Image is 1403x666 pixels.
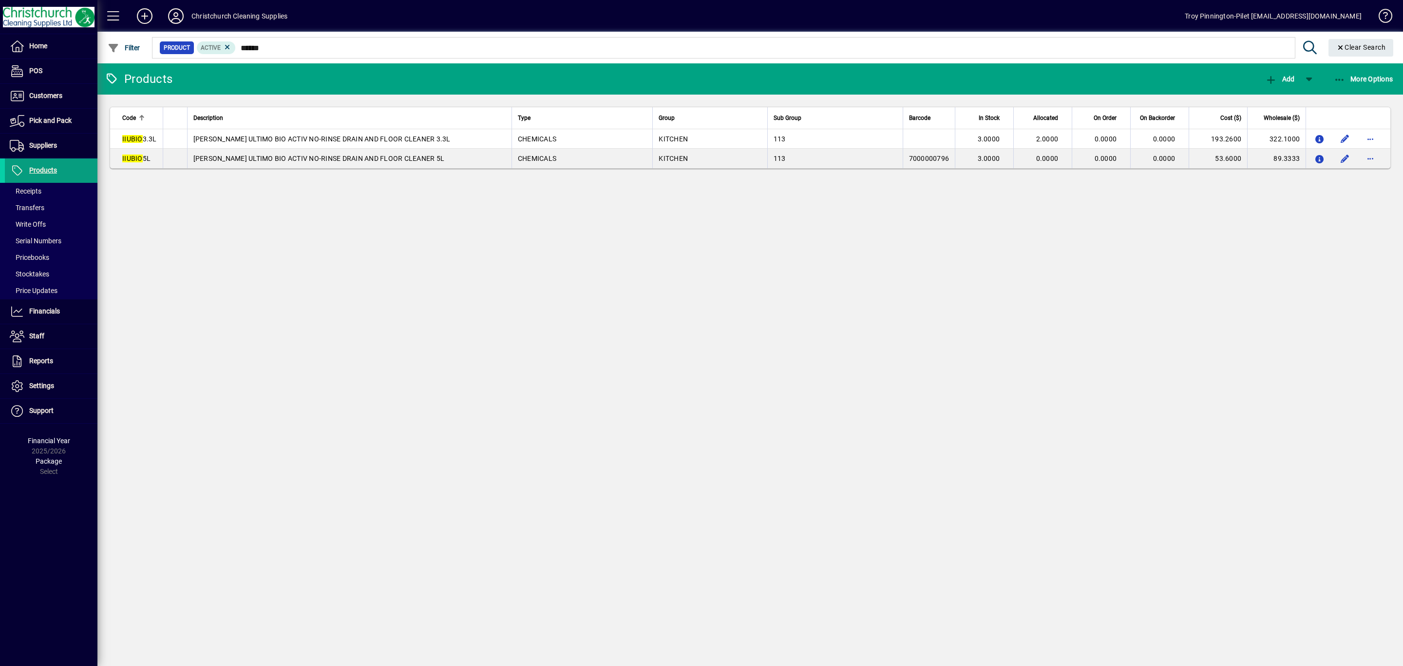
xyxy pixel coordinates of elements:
td: 89.3333 [1247,149,1306,168]
span: Write Offs [10,220,46,228]
div: Troy Pinnington-Pilet [EMAIL_ADDRESS][DOMAIN_NAME] [1185,8,1362,24]
a: Home [5,34,97,59]
span: Filter [108,44,140,52]
span: Allocated [1033,113,1058,123]
a: Suppliers [5,134,97,158]
span: Customers [29,92,62,99]
span: Package [36,457,62,465]
span: Type [518,113,531,123]
a: Customers [5,84,97,108]
span: 0.0000 [1036,155,1059,162]
div: Type [518,113,646,123]
a: Financials [5,299,97,324]
span: Stocktakes [10,270,49,278]
a: Pricebooks [5,249,97,266]
span: KITCHEN [659,155,688,162]
span: In Stock [979,113,1000,123]
span: Support [29,407,54,414]
a: Settings [5,374,97,398]
span: Reports [29,357,53,365]
mat-chip: Activation Status: Active [197,41,236,54]
div: Code [122,113,157,123]
a: POS [5,59,97,83]
span: CHEMICALS [518,135,556,143]
button: Filter [105,39,143,57]
button: More Options [1331,70,1396,88]
a: Staff [5,324,97,349]
span: Active [201,44,221,51]
span: 0.0000 [1095,155,1117,162]
span: On Backorder [1140,113,1175,123]
td: 322.1000 [1247,129,1306,149]
span: 5L [122,155,151,162]
button: Profile [160,7,191,25]
div: Group [659,113,761,123]
td: 53.6000 [1189,149,1247,168]
div: Christchurch Cleaning Supplies [191,8,287,24]
button: More options [1363,131,1378,147]
span: Cost ($) [1220,113,1241,123]
span: Products [29,166,57,174]
a: Reports [5,349,97,373]
div: Allocated [1020,113,1067,123]
span: Barcode [909,113,930,123]
div: Sub Group [774,113,897,123]
span: POS [29,67,42,75]
span: CHEMICALS [518,155,556,162]
em: IIUBIO [122,155,143,162]
span: 2.0000 [1036,135,1059,143]
div: On Order [1078,113,1125,123]
span: On Order [1094,113,1117,123]
span: 0.0000 [1153,135,1175,143]
span: Group [659,113,675,123]
span: 0.0000 [1095,135,1117,143]
span: Staff [29,332,44,340]
a: Support [5,399,97,423]
div: Barcode [909,113,949,123]
span: Suppliers [29,141,57,149]
span: Serial Numbers [10,237,61,245]
span: 7000000796 [909,155,949,162]
button: Add [129,7,160,25]
span: Wholesale ($) [1264,113,1300,123]
span: 3.0000 [978,135,1000,143]
div: On Backorder [1137,113,1184,123]
span: Code [122,113,136,123]
span: Transfers [10,204,44,212]
div: Products [105,71,172,87]
a: Transfers [5,199,97,216]
span: [PERSON_NAME] ULTIMO BIO ACTIV NO-RINSE DRAIN AND FLOOR CLEANER 5L [193,155,445,162]
span: Clear Search [1336,43,1386,51]
span: 3.3L [122,135,157,143]
button: More options [1363,151,1378,166]
a: Receipts [5,183,97,199]
td: 193.2600 [1189,129,1247,149]
span: Settings [29,382,54,390]
span: Pick and Pack [29,117,72,124]
span: 0.0000 [1153,155,1175,162]
div: Description [193,113,506,123]
button: Edit [1337,151,1353,166]
button: Add [1263,70,1297,88]
em: IIUBIO [122,135,143,143]
span: Price Updates [10,287,57,294]
button: Clear [1328,39,1394,57]
a: Stocktakes [5,266,97,282]
a: Serial Numbers [5,233,97,249]
span: [PERSON_NAME] ULTIMO BIO ACTIV NO-RINSE DRAIN AND FLOOR CLEANER 3.3L [193,135,451,143]
span: 113 [774,135,786,143]
a: Knowledge Base [1371,2,1391,34]
span: Sub Group [774,113,801,123]
span: 113 [774,155,786,162]
button: Edit [1337,131,1353,147]
span: Home [29,42,47,50]
span: Financial Year [28,437,70,445]
span: Receipts [10,187,41,195]
span: KITCHEN [659,135,688,143]
span: Pricebooks [10,254,49,261]
span: Description [193,113,223,123]
span: 3.0000 [978,155,1000,162]
span: Add [1265,75,1294,83]
div: In Stock [961,113,1008,123]
a: Pick and Pack [5,109,97,133]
